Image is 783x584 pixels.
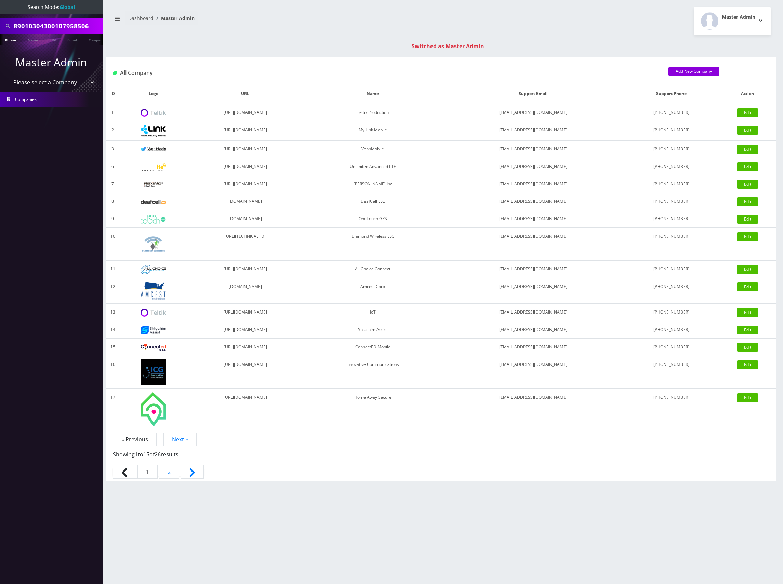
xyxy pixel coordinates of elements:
td: 9 [106,210,119,228]
td: [EMAIL_ADDRESS][DOMAIN_NAME] [443,175,624,193]
td: [URL][DOMAIN_NAME] [187,175,303,193]
img: VennMobile [141,147,166,152]
a: Edit [737,215,758,224]
td: [PHONE_NUMBER] [624,228,719,261]
td: Unlimited Advanced LTE [303,158,443,175]
td: [URL][DOMAIN_NAME] [187,356,303,389]
td: [DOMAIN_NAME] [187,278,303,304]
th: URL [187,84,303,104]
td: Home Away Secure [303,389,443,430]
span: &laquo; Previous [113,465,137,479]
td: [URL][DOMAIN_NAME] [187,104,303,121]
td: 8 [106,193,119,210]
td: [EMAIL_ADDRESS][DOMAIN_NAME] [443,228,624,261]
td: [URL][DOMAIN_NAME] [187,389,303,430]
a: Edit [737,197,758,206]
img: All Choice Connect [141,265,166,274]
a: Edit [737,360,758,369]
a: Dashboard [128,15,154,22]
td: [URL][DOMAIN_NAME] [187,339,303,356]
td: DeafCell LLC [303,193,443,210]
td: [PHONE_NUMBER] [624,389,719,430]
img: Diamond Wireless LLC [141,231,166,257]
img: Amcest Corp [141,281,166,300]
div: Switched as Master Admin [113,42,783,50]
span: Companies [15,96,37,102]
td: [PHONE_NUMBER] [624,141,719,158]
td: Amcest Corp [303,278,443,304]
td: My Link Mobile [303,121,443,141]
nav: Pagination Navigation [113,435,769,481]
td: 15 [106,339,119,356]
td: [EMAIL_ADDRESS][DOMAIN_NAME] [443,141,624,158]
td: [PHONE_NUMBER] [624,356,719,389]
td: [EMAIL_ADDRESS][DOMAIN_NAME] [443,210,624,228]
td: [PHONE_NUMBER] [624,261,719,278]
td: OneTouch GPS [303,210,443,228]
a: Edit [737,126,758,135]
img: OneTouch GPS [141,215,166,224]
span: « Previous [113,433,157,446]
a: Go to page 2 [159,465,179,479]
td: [EMAIL_ADDRESS][DOMAIN_NAME] [443,121,624,141]
a: Phone [2,34,19,45]
td: ConnectED Mobile [303,339,443,356]
span: Search Mode: [28,4,75,10]
img: All Company [113,71,117,75]
td: [URL][DOMAIN_NAME] [187,158,303,175]
th: Support Email [443,84,624,104]
td: [EMAIL_ADDRESS][DOMAIN_NAME] [443,356,624,389]
td: Innovative Communications [303,356,443,389]
a: Edit [737,326,758,334]
td: [DOMAIN_NAME] [187,193,303,210]
a: SIM [46,34,59,45]
a: Edit [737,308,758,317]
p: Showing to of results [113,443,769,459]
td: Teltik Production [303,104,443,121]
img: Innovative Communications [141,359,166,385]
td: [DOMAIN_NAME] [187,210,303,228]
button: Master Admin [694,7,771,35]
td: [URL][DOMAIN_NAME] [187,141,303,158]
td: [PHONE_NUMBER] [624,210,719,228]
td: IoT [303,304,443,321]
a: Next » [163,433,197,446]
img: Rexing Inc [141,181,166,188]
td: 1 [106,104,119,121]
a: Edit [737,343,758,352]
h1: All Company [113,70,658,76]
td: 13 [106,304,119,321]
a: Edit [737,145,758,154]
th: Name [303,84,443,104]
td: [EMAIL_ADDRESS][DOMAIN_NAME] [443,158,624,175]
span: 15 [143,451,149,458]
h2: Master Admin [722,14,755,20]
td: [URL][DOMAIN_NAME] [187,321,303,339]
td: All Choice Connect [303,261,443,278]
nav: Page navigation example [106,435,776,481]
img: Shluchim Assist [141,326,166,334]
a: Edit [737,162,758,171]
td: 16 [106,356,119,389]
a: Next &raquo; [181,465,204,479]
td: [PHONE_NUMBER] [624,278,719,304]
img: ConnectED Mobile [141,344,166,351]
th: ID [106,84,119,104]
td: [PHONE_NUMBER] [624,158,719,175]
td: [PHONE_NUMBER] [624,304,719,321]
a: Edit [737,232,758,241]
td: 6 [106,158,119,175]
td: [URL][DOMAIN_NAME] [187,304,303,321]
img: IoT [141,309,166,317]
a: Edit [737,393,758,402]
th: Logo [119,84,187,104]
td: [PHONE_NUMBER] [624,175,719,193]
td: [PHONE_NUMBER] [624,321,719,339]
td: [EMAIL_ADDRESS][DOMAIN_NAME] [443,104,624,121]
td: 12 [106,278,119,304]
td: [URL][DOMAIN_NAME] [187,121,303,141]
td: [EMAIL_ADDRESS][DOMAIN_NAME] [443,339,624,356]
a: Edit [737,108,758,117]
td: [PHONE_NUMBER] [624,104,719,121]
td: [PHONE_NUMBER] [624,193,719,210]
